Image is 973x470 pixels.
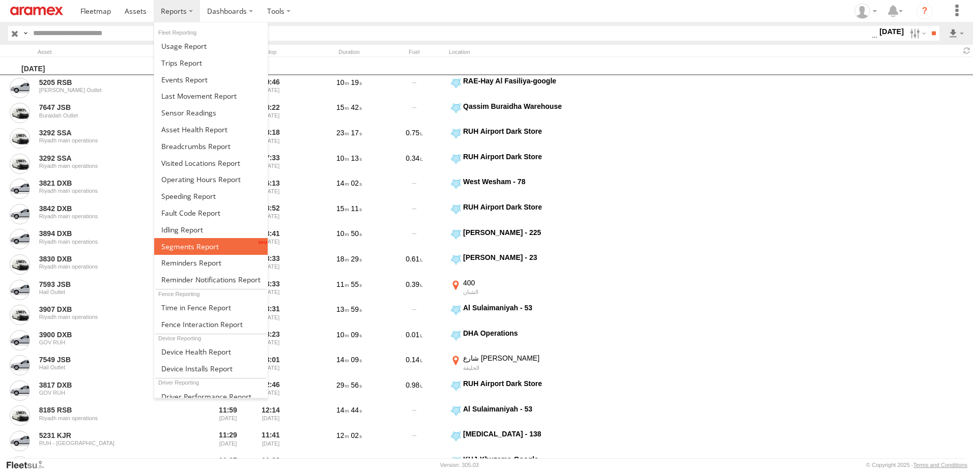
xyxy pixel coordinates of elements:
label: Click to View Event Location [449,404,576,428]
label: Click to View Event Location [449,202,576,226]
span: 16 [336,457,349,465]
a: Trips Report [154,54,268,71]
a: Full Events Report [154,71,268,88]
span: 42 [351,103,362,111]
label: Click to View Event Location [449,278,576,302]
div: [PERSON_NAME] - 225 [463,228,575,237]
div: 17:33 [DATE] [251,152,290,175]
label: Export results as... [948,26,965,41]
span: 23 [336,129,349,137]
div: Riyadh main operations [39,213,179,219]
a: 7549 JSB [39,355,179,364]
a: 3907 DXB [39,305,179,314]
span: 10 [336,154,349,162]
div: 13:01 [DATE] [251,354,290,377]
span: 59 [351,305,362,313]
div: 0.34 [384,152,445,175]
a: Sensor Readings [154,104,268,121]
a: 7647 JSB [39,103,179,112]
a: Driver Performance Report [154,388,268,405]
a: Fault Code Report [154,204,268,221]
div: 0.01 [384,329,445,352]
a: Segments Report [154,238,268,255]
div: Buraidah Outlet [39,112,179,119]
label: Click to View Event Location [449,379,576,402]
span: 10 [336,331,349,339]
span: 15 [336,103,349,111]
label: [DATE] [877,26,906,37]
span: 09 [351,331,362,339]
a: Terms and Conditions [913,462,967,468]
div: [MEDICAL_DATA] - 138 [463,429,575,438]
a: Visit our Website [6,460,52,470]
div: Riyadh main operations [39,239,179,245]
span: 55 [351,280,362,288]
label: Click to View Event Location [449,354,576,377]
a: 3894 DXB [39,229,179,238]
div: 12:46 [DATE] [251,379,290,402]
div: GOV RUH [39,339,179,345]
div: KHJ-Khuzama-Google [463,455,575,464]
div: 0.61 [384,253,445,276]
a: Last Movement Report [154,87,268,104]
label: Click to View Event Location [449,253,576,276]
span: 09 [351,356,362,364]
span: 10 [336,78,349,86]
div: Hail Outlet [39,364,179,370]
div: RAE-Hay Al Fasiliya-google [463,76,575,85]
span: 14 [336,179,349,187]
label: Search Query [21,26,30,41]
div: Entered prior to selected date range [209,404,247,428]
span: 19 [351,78,362,86]
div: 0.98 [384,379,445,402]
div: 13:33 [DATE] [251,278,290,302]
a: 3842 DXB [39,204,179,213]
div: Riyadh main operations [39,314,179,320]
div: © Copyright 2025 - [866,462,967,468]
a: Usage Report [154,38,268,54]
div: 13:33 [DATE] [251,253,290,276]
div: RUH - [GEOGRAPHIC_DATA] [39,440,179,446]
a: Asset Health Report [154,121,268,138]
div: RUH Airport Dark Store [463,127,575,136]
div: RUH Airport Dark Store [463,202,575,212]
div: Hail Outlet [39,289,179,295]
div: الحليفة [463,364,575,371]
label: Click to View Event Location [449,228,576,251]
div: الشنان [463,288,575,296]
span: 29 [351,255,362,263]
div: Qassim Buraidha Warehouse [463,102,575,111]
span: 12 [336,431,349,439]
span: 14 [336,406,349,414]
div: RUH Airport Dark Store [463,379,575,388]
label: Click to View Event Location [449,177,576,200]
a: Fleet Speed Report [154,188,268,204]
div: 19:46 [DATE] [251,76,290,100]
span: 11 [336,280,349,288]
a: 3900 DXB [39,330,179,339]
a: 3817 DXB [39,380,179,390]
a: Visited Locations Report [154,155,268,171]
label: Click to View Event Location [449,102,576,125]
div: 0.14 [384,354,445,377]
span: 17 [351,129,362,137]
a: Reminders Report [154,255,268,272]
a: 3830 DXB [39,254,179,263]
label: Click to View Event Location [449,127,576,150]
a: 7621 JSB [39,456,179,465]
div: 16:13 [DATE] [251,177,290,200]
div: Al Sulaimaniyah - 53 [463,303,575,312]
a: Device Installs Report [154,360,268,377]
label: Click to View Event Location [449,429,576,453]
div: Riyadh main operations [39,163,179,169]
span: 18 [336,255,349,263]
a: 3821 DXB [39,179,179,188]
a: 8185 RSB [39,405,179,415]
div: Fatimah Alqatari [851,4,880,19]
div: 13:23 [DATE] [251,329,290,352]
a: Service Reminder Notifications Report [154,271,268,288]
span: 14 [336,356,349,364]
div: 12:14 [DATE] [251,404,290,428]
span: 44 [351,406,362,414]
a: 5231 KJR [39,431,179,440]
